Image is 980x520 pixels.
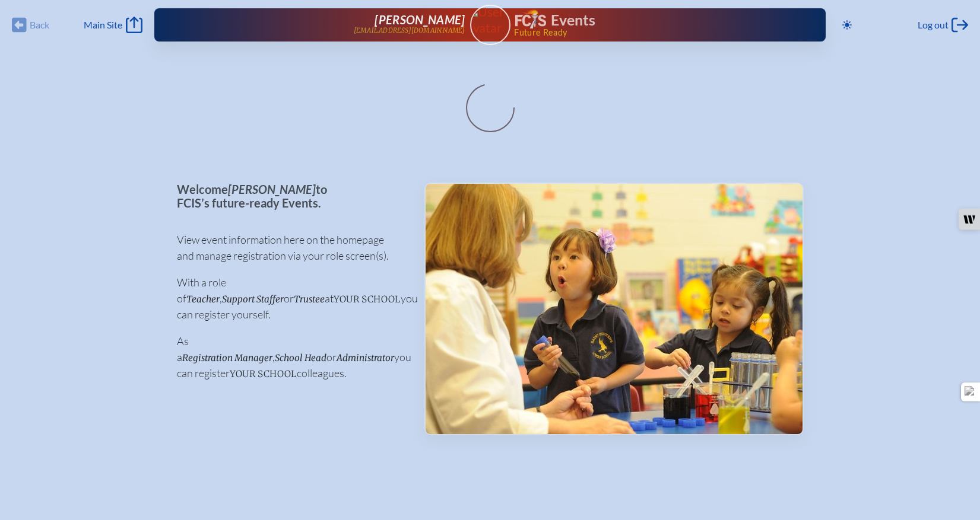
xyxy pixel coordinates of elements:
span: Future Ready [514,28,788,37]
a: Main Site [84,17,142,33]
span: your school [334,294,401,305]
span: Log out [918,19,949,31]
span: School Head [275,352,326,363]
span: Main Site [84,19,122,31]
img: User Avatar [465,4,515,36]
img: Events [426,184,803,434]
a: User Avatar [470,5,510,45]
p: View event information here on the homepage and manage registration via your role screen(s). [177,232,405,264]
p: [EMAIL_ADDRESS][DOMAIN_NAME] [354,27,465,34]
span: Trustee [294,294,325,305]
span: [PERSON_NAME] [375,12,465,27]
span: Teacher [186,294,220,305]
span: [PERSON_NAME] [228,182,316,196]
span: Registration Manager [182,352,272,363]
p: As a , or you can register colleagues. [177,333,405,381]
p: Welcome to FCIS’s future-ready Events. [177,183,405,209]
div: FCIS Events — Future ready [515,9,788,37]
span: Administrator [337,352,394,363]
span: Support Staffer [222,294,284,305]
a: [PERSON_NAME][EMAIL_ADDRESS][DOMAIN_NAME] [192,13,465,37]
p: With a role of , or at you can register yourself. [177,275,405,323]
span: your school [230,368,297,379]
